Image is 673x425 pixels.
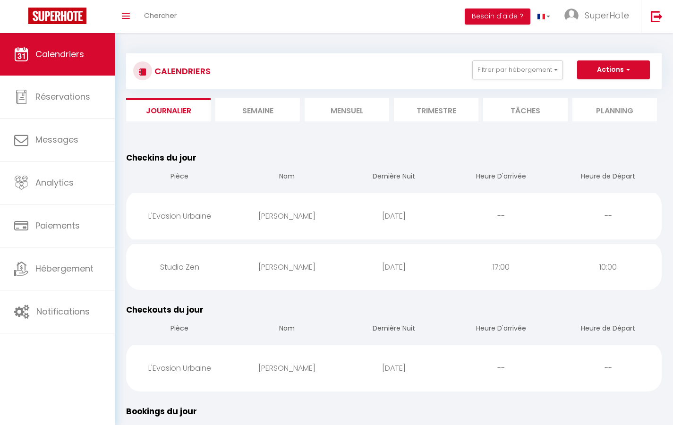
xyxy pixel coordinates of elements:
[394,98,478,121] li: Trimestre
[35,220,80,231] span: Paiements
[126,201,233,231] div: L'Evasion Urbaine
[215,98,300,121] li: Semaine
[126,406,197,417] span: Bookings du jour
[554,316,662,343] th: Heure de Départ
[152,60,211,82] h3: CALENDRIERS
[126,353,233,383] div: L'Evasion Urbaine
[341,164,448,191] th: Dernière Nuit
[447,201,554,231] div: --
[341,252,448,282] div: [DATE]
[126,252,233,282] div: Studio Zen
[126,316,233,343] th: Pièce
[144,10,177,20] span: Chercher
[341,316,448,343] th: Dernière Nuit
[585,9,629,21] span: SuperHote
[35,48,84,60] span: Calendriers
[447,316,554,343] th: Heure D'arrivée
[8,4,36,32] button: Ouvrir le widget de chat LiveChat
[35,177,74,188] span: Analytics
[233,353,341,383] div: [PERSON_NAME]
[126,98,211,121] li: Journalier
[577,60,650,79] button: Actions
[35,263,94,274] span: Hébergement
[126,304,204,315] span: Checkouts du jour
[564,8,579,23] img: ...
[233,252,341,282] div: [PERSON_NAME]
[233,316,341,343] th: Nom
[28,8,86,24] img: Super Booking
[472,60,563,79] button: Filtrer par hébergement
[126,164,233,191] th: Pièce
[233,201,341,231] div: [PERSON_NAME]
[447,164,554,191] th: Heure D'arrivée
[341,353,448,383] div: [DATE]
[35,91,90,102] span: Réservations
[447,252,554,282] div: 17:00
[651,10,663,22] img: logout
[305,98,389,121] li: Mensuel
[35,134,78,145] span: Messages
[554,252,662,282] div: 10:00
[483,98,568,121] li: Tâches
[554,164,662,191] th: Heure de Départ
[554,353,662,383] div: --
[447,353,554,383] div: --
[233,164,341,191] th: Nom
[126,152,196,163] span: Checkins du jour
[341,201,448,231] div: [DATE]
[572,98,657,121] li: Planning
[465,8,530,25] button: Besoin d'aide ?
[554,201,662,231] div: --
[36,306,90,317] span: Notifications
